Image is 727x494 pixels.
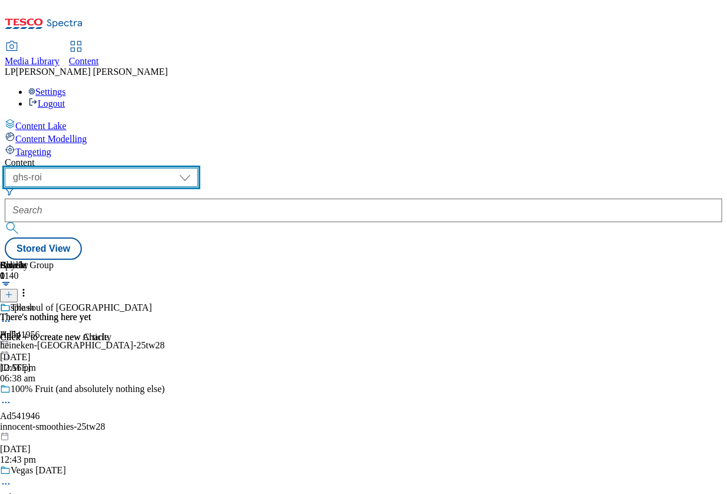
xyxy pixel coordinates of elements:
div: Vegas [DATE] [11,465,66,476]
span: Content [69,56,99,66]
div: Content [5,157,722,168]
a: Media Library [5,42,60,67]
div: 100% Fruit (and absolutely nothing else) [11,384,165,394]
a: Targeting [5,144,722,157]
span: Media Library [5,56,60,66]
a: Logout [28,98,65,108]
a: Settings [28,87,66,97]
span: Content Lake [15,121,67,131]
button: Stored View [5,238,82,260]
svg: Search Filters [5,187,14,196]
span: [PERSON_NAME] [PERSON_NAME] [16,67,168,77]
input: Search [5,199,722,222]
a: Content Modelling [5,131,722,144]
a: Content [69,42,99,67]
span: Content Modelling [15,134,87,144]
span: Targeting [15,147,51,157]
div: The soul of [GEOGRAPHIC_DATA] [11,302,152,313]
a: Content Lake [5,118,722,131]
span: LP [5,67,16,77]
